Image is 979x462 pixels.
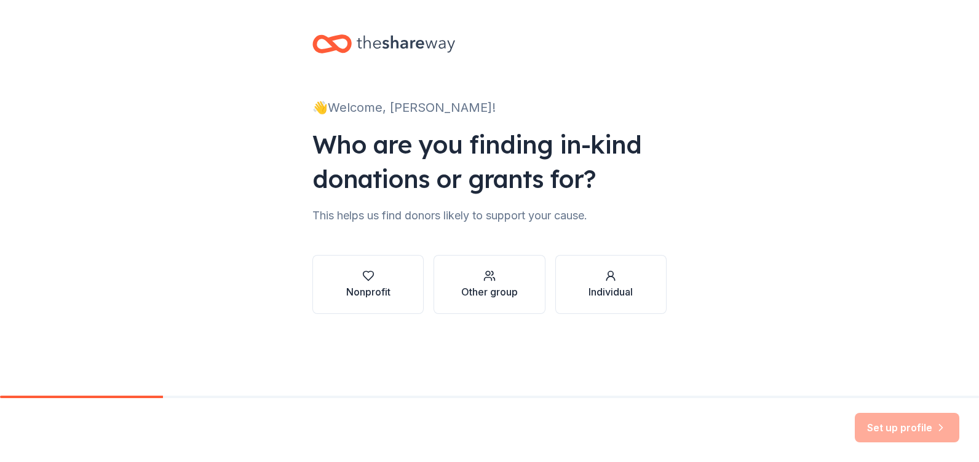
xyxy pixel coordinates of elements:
[434,255,545,314] button: Other group
[346,284,390,299] div: Nonprofit
[589,284,633,299] div: Individual
[555,255,667,314] button: Individual
[461,284,518,299] div: Other group
[312,206,667,225] div: This helps us find donors likely to support your cause.
[312,127,667,196] div: Who are you finding in-kind donations or grants for?
[312,255,424,314] button: Nonprofit
[312,98,667,117] div: 👋 Welcome, [PERSON_NAME]!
